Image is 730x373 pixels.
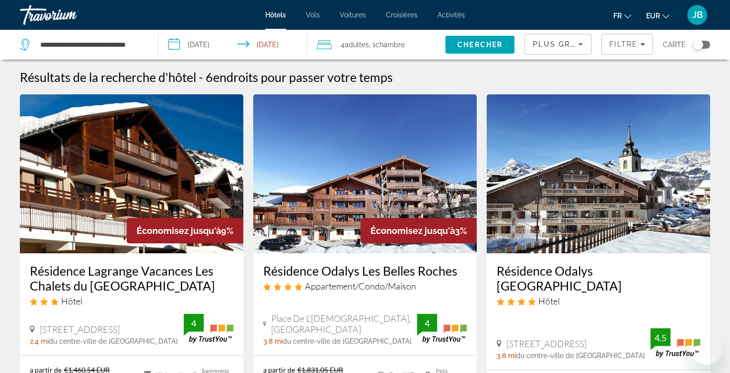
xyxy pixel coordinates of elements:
span: fr [613,12,622,20]
a: Travorium [20,2,119,28]
button: Select check in and out date [158,30,307,60]
div: 9% [127,218,243,243]
span: Chercher [457,41,503,49]
img: Résidence Odalys Le Village [487,94,710,253]
img: TrustYou guest rating badge [651,328,700,358]
input: Search hotel destination [39,37,143,52]
span: Filtre [609,40,638,48]
span: JB [692,10,703,20]
span: Économisez jusqu'à [137,225,221,236]
img: Résidence Odalys Les Belles Roches [253,94,477,253]
div: 4 [417,317,437,329]
button: Search [445,36,514,54]
span: Plus grandes économies [533,40,652,48]
span: Place De L'[DEMOGRAPHIC_DATA], [GEOGRAPHIC_DATA] [271,313,417,335]
span: Hôtel [61,296,82,306]
iframe: Bouton de lancement de la fenêtre de messagerie [690,333,722,365]
img: Résidence Lagrange Vacances Les Chalets du Mont Blanc [20,94,243,253]
button: Toggle map [686,40,710,49]
button: Filters [601,34,653,55]
span: 3.8 mi [263,337,283,345]
span: Hôtel [538,296,560,306]
span: 2.4 mi [30,337,49,345]
a: Voitures [340,11,366,19]
span: [STREET_ADDRESS] [507,338,586,349]
div: 4 star Apartment [263,281,467,292]
a: Croisières [386,11,418,19]
span: Appartement/Condo/Maison [305,281,416,292]
a: Hôtels [265,11,286,19]
span: 3.8 mi [497,352,516,360]
mat-select: Sort by [533,38,583,50]
a: Vols [306,11,320,19]
div: 4 [184,317,204,329]
span: du centre-ville de [GEOGRAPHIC_DATA] [516,352,645,360]
a: Résidence Odalys Les Belles Roches [263,263,467,278]
span: Chambre [375,41,405,49]
a: Résidence Lagrange Vacances Les Chalets du [GEOGRAPHIC_DATA] [30,263,233,293]
button: Travelers: 4 adults, 0 children [307,30,445,60]
span: Adultes [345,41,369,49]
span: du centre-ville de [GEOGRAPHIC_DATA] [49,337,178,345]
div: 4.5 [651,332,670,344]
span: EUR [646,12,660,20]
img: TrustYou guest rating badge [417,314,467,343]
span: Carte [663,38,686,52]
span: du centre-ville de [GEOGRAPHIC_DATA] [283,337,412,345]
h1: Résultats de la recherche d'hôtel [20,70,196,84]
span: 4 [341,38,369,52]
span: , 1 [369,38,405,52]
div: 4 star Hotel [497,296,700,306]
span: - [199,70,203,84]
img: TrustYou guest rating badge [184,314,233,343]
button: Change currency [646,8,669,23]
span: Économisez jusqu'à [370,225,455,236]
a: Activités [438,11,465,19]
div: 3 star Hotel [30,296,233,306]
button: Change language [613,8,631,23]
div: 3% [361,218,477,243]
button: User Menu [684,4,710,25]
h2: 6 [206,70,393,84]
span: [STREET_ADDRESS] [40,324,120,335]
a: Résidence Odalys [GEOGRAPHIC_DATA] [497,263,700,293]
span: endroits pour passer votre temps [213,70,393,84]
